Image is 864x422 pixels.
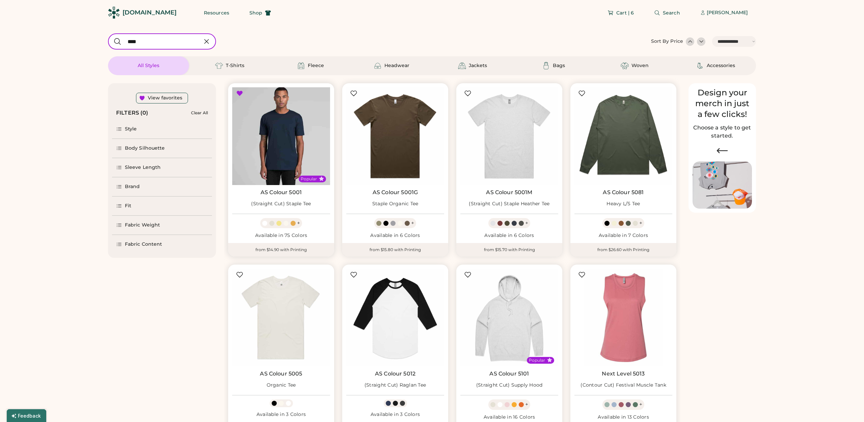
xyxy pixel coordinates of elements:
span: Cart | 6 [616,10,634,15]
div: + [411,219,414,227]
div: from $14.90 with Printing [228,243,334,257]
div: + [639,219,642,227]
img: AS Colour 5101 (Straight Cut) Supply Hood [460,269,558,366]
img: AS Colour 5001 (Straight Cut) Staple Tee [232,87,330,185]
div: from $15.80 with Printing [342,243,448,257]
div: Available in 3 Colors [346,411,444,418]
button: Shop [241,6,279,20]
img: Accessories Icon [696,62,704,70]
div: (Straight Cut) Staple Tee [251,201,311,207]
div: Available in 16 Colors [460,414,558,421]
img: AS Colour 5001G Staple Organic Tee [346,87,444,185]
div: [DOMAIN_NAME] [123,8,177,17]
div: Fabric Content [125,241,162,248]
div: Bags [553,62,565,69]
img: AS Colour 5005 Organic Tee [232,269,330,366]
div: Headwear [384,62,409,69]
span: Shop [249,10,262,15]
div: Design your merch in just a few clicks! [693,87,752,120]
div: Sleeve Length [125,164,161,171]
div: Sort By Price [651,38,683,45]
div: Heavy L/S Tee [606,201,640,207]
button: Cart | 6 [599,6,642,20]
a: AS Colour 5005 [260,370,302,377]
img: Jackets Icon [458,62,466,70]
div: FILTERS (0) [116,109,148,117]
div: All Styles [138,62,159,69]
div: + [525,401,528,408]
div: [PERSON_NAME] [707,9,748,16]
div: T-Shirts [226,62,244,69]
div: (Contour Cut) Festival Muscle Tank [580,382,666,389]
img: Image of Lisa Congdon Eye Print on T-Shirt and Hat [693,161,752,209]
div: Brand [125,183,140,190]
button: Search [646,6,688,20]
button: Popular Style [319,176,324,181]
img: Headwear Icon [374,62,382,70]
div: Style [125,126,137,132]
div: Woven [631,62,649,69]
div: Available in 75 Colors [232,232,330,239]
div: View favorites [148,95,182,101]
a: AS Colour 5001 [261,189,302,196]
div: Popular [529,358,545,363]
div: Staple Organic Tee [372,201,418,207]
div: from $15.70 with Printing [456,243,562,257]
div: Available in 6 Colors [460,232,558,239]
img: T-Shirts Icon [215,62,223,70]
div: + [639,401,642,408]
div: Organic Tee [267,382,296,389]
div: Fleece [308,62,324,69]
img: Woven Icon [621,62,629,70]
div: Body Silhouette [125,145,165,152]
a: AS Colour 5001M [486,189,532,196]
a: AS Colour 5081 [603,189,644,196]
div: Available in 13 Colors [574,414,672,421]
div: Available in 6 Colors [346,232,444,239]
div: Fabric Weight [125,222,160,229]
a: AS Colour 5101 [489,370,529,377]
div: Available in 7 Colors [574,232,672,239]
div: Accessories [707,62,735,69]
div: + [297,219,300,227]
img: Fleece Icon [297,62,305,70]
div: + [525,219,528,227]
button: Resources [196,6,237,20]
span: Search [663,10,680,15]
img: AS Colour 5001M (Straight Cut) Staple Heather Tee [460,87,558,185]
button: Popular Style [547,358,552,363]
div: (Straight Cut) Raglan Tee [364,382,426,389]
img: Next Level 5013 (Contour Cut) Festival Muscle Tank [574,269,672,366]
div: from $26.60 with Printing [570,243,676,257]
div: (Straight Cut) Supply Hood [476,382,543,389]
img: Rendered Logo - Screens [108,7,120,19]
h2: Choose a style to get started. [693,124,752,140]
img: AS Colour 5012 (Straight Cut) Raglan Tee [346,269,444,366]
a: AS Colour 5012 [375,370,415,377]
img: Bags Icon [542,62,550,70]
div: Fit [125,203,131,209]
div: (Straight Cut) Staple Heather Tee [469,201,549,207]
img: AS Colour 5081 Heavy L/S Tee [574,87,672,185]
a: AS Colour 5001G [373,189,418,196]
div: Clear All [191,111,208,115]
a: Next Level 5013 [602,370,645,377]
div: Available in 3 Colors [232,411,330,418]
div: Popular [301,176,317,182]
div: Jackets [469,62,487,69]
